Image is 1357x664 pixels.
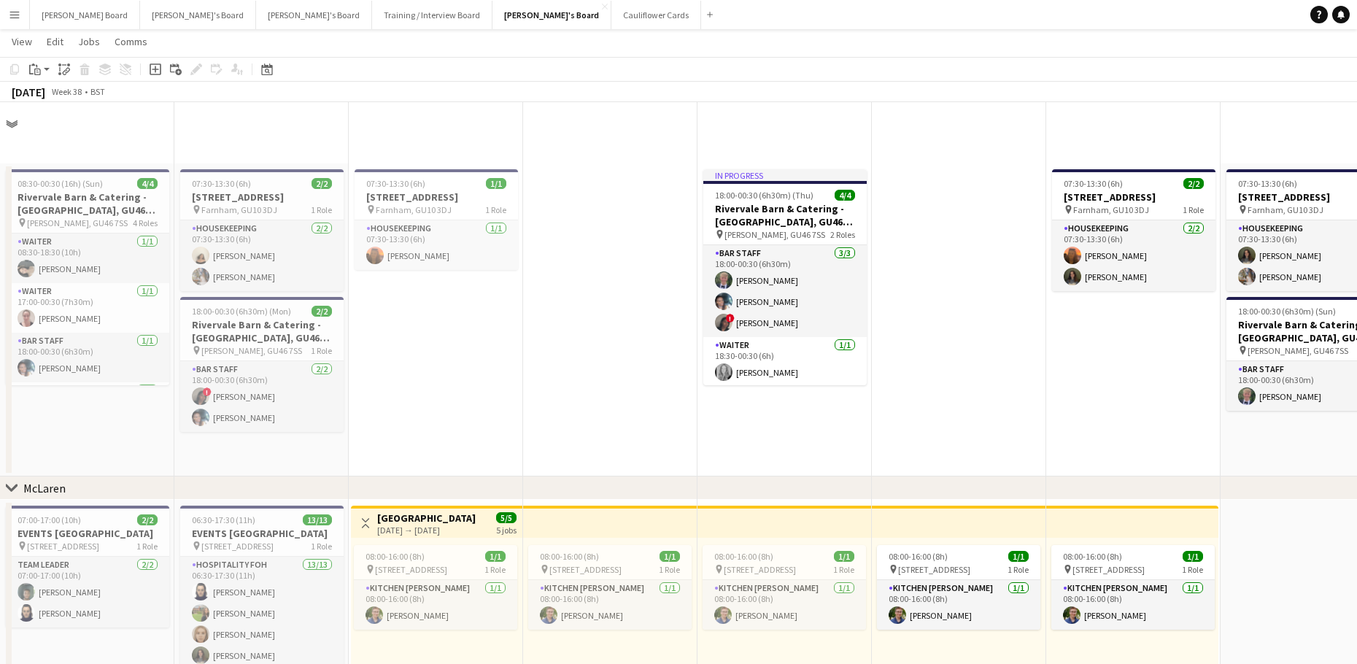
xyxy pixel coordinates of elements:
[1183,178,1204,189] span: 2/2
[23,481,66,495] div: McLaren
[1052,169,1215,291] app-job-card: 07:30-13:30 (6h)2/2[STREET_ADDRESS] Farnham, GU10 3DJ1 RoleHousekeeping2/207:30-13:30 (6h)[PERSON...
[311,345,332,356] span: 1 Role
[72,32,106,51] a: Jobs
[484,564,506,575] span: 1 Role
[486,178,506,189] span: 1/1
[312,178,332,189] span: 2/2
[180,318,344,344] h3: Rivervale Barn & Catering - [GEOGRAPHIC_DATA], GU46 7SS
[703,202,867,228] h3: Rivervale Barn & Catering - [GEOGRAPHIC_DATA], GU46 7SS
[375,564,447,575] span: [STREET_ADDRESS]
[203,387,212,396] span: !
[540,551,599,562] span: 08:00-16:00 (8h)
[703,169,867,385] app-job-card: In progress18:00-00:30 (6h30m) (Thu)4/4Rivervale Barn & Catering - [GEOGRAPHIC_DATA], GU46 7SS [P...
[496,523,517,536] div: 5 jobs
[354,580,517,630] app-card-role: Kitchen [PERSON_NAME]1/108:00-16:00 (8h)[PERSON_NAME]
[528,545,692,630] app-job-card: 08:00-16:00 (8h)1/1 [STREET_ADDRESS]1 RoleKitchen [PERSON_NAME]1/108:00-16:00 (8h)[PERSON_NAME]
[354,545,517,630] div: 08:00-16:00 (8h)1/1 [STREET_ADDRESS]1 RoleKitchen [PERSON_NAME]1/108:00-16:00 (8h)[PERSON_NAME]
[41,32,69,51] a: Edit
[496,512,517,523] span: 5/5
[703,580,866,630] app-card-role: Kitchen [PERSON_NAME]1/108:00-16:00 (8h)[PERSON_NAME]
[133,217,158,228] span: 4 Roles
[180,527,344,540] h3: EVENTS [GEOGRAPHIC_DATA]
[109,32,153,51] a: Comms
[180,220,344,291] app-card-role: Housekeeping2/207:30-13:30 (6h)[PERSON_NAME][PERSON_NAME]
[1052,220,1215,291] app-card-role: Housekeeping2/207:30-13:30 (6h)[PERSON_NAME][PERSON_NAME]
[889,551,948,562] span: 08:00-16:00 (8h)
[6,283,169,333] app-card-role: Waiter1/117:00-00:30 (7h30m)[PERSON_NAME]
[12,85,45,99] div: [DATE]
[1064,178,1123,189] span: 07:30-13:30 (6h)
[6,333,169,382] app-card-role: BAR STAFF1/118:00-00:30 (6h30m)[PERSON_NAME]
[6,382,169,432] app-card-role: Waiter1/1
[1063,551,1122,562] span: 08:00-16:00 (8h)
[140,1,256,29] button: [PERSON_NAME]'s Board
[355,220,518,270] app-card-role: Housekeeping1/107:30-13:30 (6h)[PERSON_NAME]
[6,233,169,283] app-card-role: Waiter1/108:30-18:30 (10h)[PERSON_NAME]
[137,514,158,525] span: 2/2
[366,178,425,189] span: 07:30-13:30 (6h)
[830,229,855,240] span: 2 Roles
[714,551,773,562] span: 08:00-16:00 (8h)
[192,306,291,317] span: 18:00-00:30 (6h30m) (Mon)
[703,245,867,337] app-card-role: BAR STAFF3/318:00-00:30 (6h30m)[PERSON_NAME][PERSON_NAME]![PERSON_NAME]
[6,32,38,51] a: View
[311,541,332,552] span: 1 Role
[201,345,302,356] span: [PERSON_NAME], GU46 7SS
[6,506,169,628] app-job-card: 07:00-17:00 (10h)2/2EVENTS [GEOGRAPHIC_DATA] [STREET_ADDRESS]1 RoleTEAM LEADER2/207:00-17:00 (10h...
[27,217,128,228] span: [PERSON_NAME], GU46 7SS
[192,178,251,189] span: 07:30-13:30 (6h)
[1052,190,1215,204] h3: [STREET_ADDRESS]
[485,551,506,562] span: 1/1
[528,580,692,630] app-card-role: Kitchen [PERSON_NAME]1/108:00-16:00 (8h)[PERSON_NAME]
[703,169,867,181] div: In progress
[311,204,332,215] span: 1 Role
[898,564,970,575] span: [STREET_ADDRESS]
[1238,306,1336,317] span: 18:00-00:30 (6h30m) (Sun)
[1182,564,1203,575] span: 1 Role
[115,35,147,48] span: Comms
[877,545,1040,630] app-job-card: 08:00-16:00 (8h)1/1 [STREET_ADDRESS]1 RoleKitchen [PERSON_NAME]1/108:00-16:00 (8h)[PERSON_NAME]
[90,86,105,97] div: BST
[1051,545,1215,630] app-job-card: 08:00-16:00 (8h)1/1 [STREET_ADDRESS]1 RoleKitchen [PERSON_NAME]1/108:00-16:00 (8h)[PERSON_NAME]
[136,541,158,552] span: 1 Role
[724,564,796,575] span: [STREET_ADDRESS]
[6,190,169,217] h3: Rivervale Barn & Catering - [GEOGRAPHIC_DATA], GU46 7SS
[48,86,85,97] span: Week 38
[366,551,425,562] span: 08:00-16:00 (8h)
[201,541,274,552] span: [STREET_ADDRESS]
[1248,345,1348,356] span: [PERSON_NAME], GU46 7SS
[312,306,332,317] span: 2/2
[660,551,680,562] span: 1/1
[833,564,854,575] span: 1 Role
[835,190,855,201] span: 4/4
[180,190,344,204] h3: [STREET_ADDRESS]
[78,35,100,48] span: Jobs
[659,564,680,575] span: 1 Role
[180,297,344,432] div: 18:00-00:30 (6h30m) (Mon)2/2Rivervale Barn & Catering - [GEOGRAPHIC_DATA], GU46 7SS [PERSON_NAME]...
[6,527,169,540] h3: EVENTS [GEOGRAPHIC_DATA]
[18,178,103,189] span: 08:30-00:30 (16h) (Sun)
[877,580,1040,630] app-card-role: Kitchen [PERSON_NAME]1/108:00-16:00 (8h)[PERSON_NAME]
[1051,580,1215,630] app-card-role: Kitchen [PERSON_NAME]1/108:00-16:00 (8h)[PERSON_NAME]
[485,204,506,215] span: 1 Role
[372,1,492,29] button: Training / Interview Board
[355,169,518,270] app-job-card: 07:30-13:30 (6h)1/1[STREET_ADDRESS] Farnham, GU10 3DJ1 RoleHousekeeping1/107:30-13:30 (6h)[PERSON...
[377,511,476,525] h3: [GEOGRAPHIC_DATA]
[355,190,518,204] h3: [STREET_ADDRESS]
[1072,564,1145,575] span: [STREET_ADDRESS]
[18,514,81,525] span: 07:00-17:00 (10h)
[303,514,332,525] span: 13/13
[726,314,735,323] span: !
[180,361,344,432] app-card-role: BAR STAFF2/218:00-00:30 (6h30m)![PERSON_NAME][PERSON_NAME]
[256,1,372,29] button: [PERSON_NAME]'s Board
[47,35,63,48] span: Edit
[27,541,99,552] span: [STREET_ADDRESS]
[1238,178,1297,189] span: 07:30-13:30 (6h)
[192,514,255,525] span: 06:30-17:30 (11h)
